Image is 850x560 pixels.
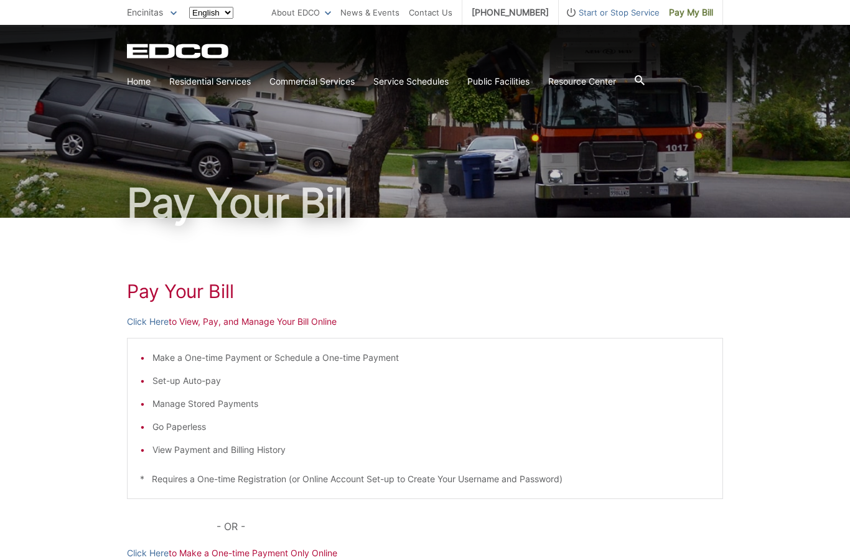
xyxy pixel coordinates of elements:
[127,280,723,302] h1: Pay Your Bill
[271,6,331,19] a: About EDCO
[127,546,169,560] a: Click Here
[269,75,355,88] a: Commercial Services
[217,518,723,535] p: - OR -
[127,315,723,329] p: to View, Pay, and Manage Your Bill Online
[189,7,233,19] select: Select a language
[127,75,151,88] a: Home
[127,546,723,560] p: to Make a One-time Payment Only Online
[127,44,230,58] a: EDCD logo. Return to the homepage.
[127,315,169,329] a: Click Here
[467,75,530,88] a: Public Facilities
[152,351,710,365] li: Make a One-time Payment or Schedule a One-time Payment
[373,75,449,88] a: Service Schedules
[548,75,616,88] a: Resource Center
[140,472,710,486] p: * Requires a One-time Registration (or Online Account Set-up to Create Your Username and Password)
[152,443,710,457] li: View Payment and Billing History
[340,6,399,19] a: News & Events
[409,6,452,19] a: Contact Us
[127,183,723,223] h1: Pay Your Bill
[169,75,251,88] a: Residential Services
[669,6,713,19] span: Pay My Bill
[152,397,710,411] li: Manage Stored Payments
[152,374,710,388] li: Set-up Auto-pay
[127,7,163,17] span: Encinitas
[152,420,710,434] li: Go Paperless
